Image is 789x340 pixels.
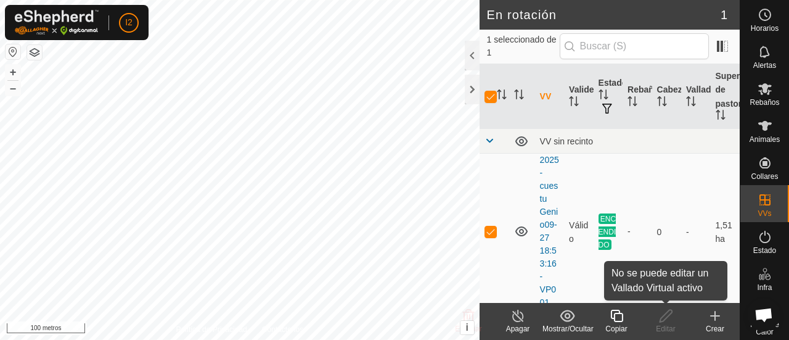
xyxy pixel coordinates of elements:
[747,298,780,331] div: Chat abierto
[487,35,557,57] font: 1 seleccionado de 1
[628,85,659,94] font: Rebaño
[706,325,724,333] font: Crear
[599,91,608,101] p-sorticon: Activar para ordenar
[540,155,559,307] a: 2025-cuestu Genio09-27 18:53:16-VP001
[757,283,772,292] font: Infra
[176,325,247,334] font: Política de Privacidad
[716,112,726,122] p-sorticon: Activar para ordenar
[262,324,303,335] a: Contáctenos
[750,320,779,336] font: Mapa de Calor
[262,325,303,334] font: Contáctenos
[628,226,631,236] font: -
[753,61,776,70] font: Alertas
[758,209,771,218] font: VVs
[599,215,616,249] font: ENCENDIDO
[569,98,579,108] p-sorticon: Activar para ordenar
[15,10,99,35] img: Logotipo de Gallagher
[27,45,42,60] button: Capas del Mapa
[6,81,20,96] button: –
[506,325,530,333] font: Apagar
[176,324,247,335] a: Política de Privacidad
[569,220,588,243] font: Válido
[6,65,20,80] button: +
[657,85,692,94] font: Cabezas
[487,8,557,22] font: En rotación
[605,325,627,333] font: Copiar
[686,226,689,236] font: -
[460,321,474,334] button: i
[6,44,20,59] button: Restablecer Mapa
[125,17,133,27] font: I2
[569,85,598,94] font: Validez
[753,246,776,255] font: Estado
[542,325,594,333] font: Mostrar/Ocultar
[497,91,507,101] p-sorticon: Activar para ordenar
[686,98,696,108] p-sorticon: Activar para ordenar
[751,172,778,181] font: Collares
[656,325,675,333] font: Editar
[628,98,637,108] p-sorticon: Activar para ordenar
[10,81,16,94] font: –
[514,91,524,101] p-sorticon: Activar para ordenar
[540,136,593,146] font: VV sin recinto
[750,98,779,107] font: Rebaños
[465,322,468,333] font: i
[657,98,667,108] p-sorticon: Activar para ordenar
[750,135,780,144] font: Animales
[560,33,709,59] input: Buscar (S)
[599,78,628,88] font: Estado
[751,24,779,33] font: Horarios
[455,325,481,333] font: Eliminar
[540,91,552,101] font: VV
[686,85,716,94] font: Vallado
[721,8,727,22] font: 1
[10,65,17,78] font: +
[716,220,732,243] font: 1,51 ha
[716,71,758,108] font: Superficie de pastoreo
[657,226,662,236] font: 0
